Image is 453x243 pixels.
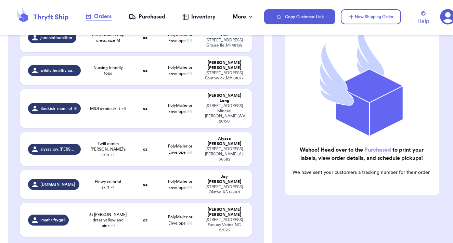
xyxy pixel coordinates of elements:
div: [PERSON_NAME] [PERSON_NAME] [205,207,244,217]
div: [STREET_ADDRESS] Southwick , MA 01077 [205,71,244,81]
span: [DOMAIN_NAME] [40,182,75,187]
p: We have sent your customers a tracking number for their order. [291,169,432,176]
a: Orders [86,12,112,21]
a: Inventory [182,13,216,21]
span: PolyMailer or Envelope ✉️ [168,103,192,114]
div: Alyssa [PERSON_NAME] [205,136,244,146]
span: PolyMailer or Envelope ✉️ [168,215,192,225]
div: More [233,13,254,21]
div: [STREET_ADDRESS] Olathe , KS 66061 [205,184,244,195]
span: PolyMailer or Envelope ✉️ [168,144,192,154]
span: Black/white wrap dress, size M [89,32,127,43]
div: [PERSON_NAME] [PERSON_NAME] [205,60,244,71]
span: Flowy colorful skirt [89,179,127,190]
span: Bookish_mom_of_6 [40,106,77,111]
span: alyssa.joy.[PERSON_NAME] [40,146,77,152]
span: imathriftygirl [40,217,65,223]
span: + 5 [121,106,126,111]
strong: oz [143,147,147,151]
span: 5t [PERSON_NAME] dress yellow and pink [89,212,127,228]
strong: oz [143,36,147,40]
span: PolyMailer or Envelope ✉️ [168,65,192,76]
a: Purchased [129,13,165,21]
button: Copy Customer Link [264,9,335,24]
span: PolyMailer or Envelope ✉️ [168,179,192,190]
div: [STREET_ADDRESS] Fuquay-Varina , NC 27526 [205,217,244,233]
h2: Wahoo! Head over to the to print your labels, view order details, and schedule pickups! [291,146,432,162]
span: jennainthemitten [40,35,72,40]
div: Joy [PERSON_NAME] [205,174,244,184]
strong: oz [143,68,147,73]
span: Twill denim [PERSON_NAME]’s skirt [89,141,127,157]
span: Nursing friendly tops [89,65,127,76]
strong: oz [143,182,147,187]
a: Help [417,11,429,25]
span: + 1 [111,223,115,228]
div: [STREET_ADDRESS] Mineral [PERSON_NAME] , WV 26150 [205,103,244,124]
span: + 1 [111,185,114,189]
div: [PERSON_NAME] Long [205,93,244,103]
div: [STREET_ADDRESS] [PERSON_NAME] , AL 36582 [205,146,244,162]
a: Purchased [364,147,391,153]
span: Help [417,17,429,25]
strong: oz [143,218,147,222]
span: wildly.healthy.canine [40,68,77,73]
span: MIDI denim skirt [90,106,126,111]
span: + 1 [111,153,114,157]
strong: oz [143,106,147,111]
div: [STREET_ADDRESS] Grosse Ile , MI 48138 [205,38,244,48]
button: New Shipping Order [341,9,401,24]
